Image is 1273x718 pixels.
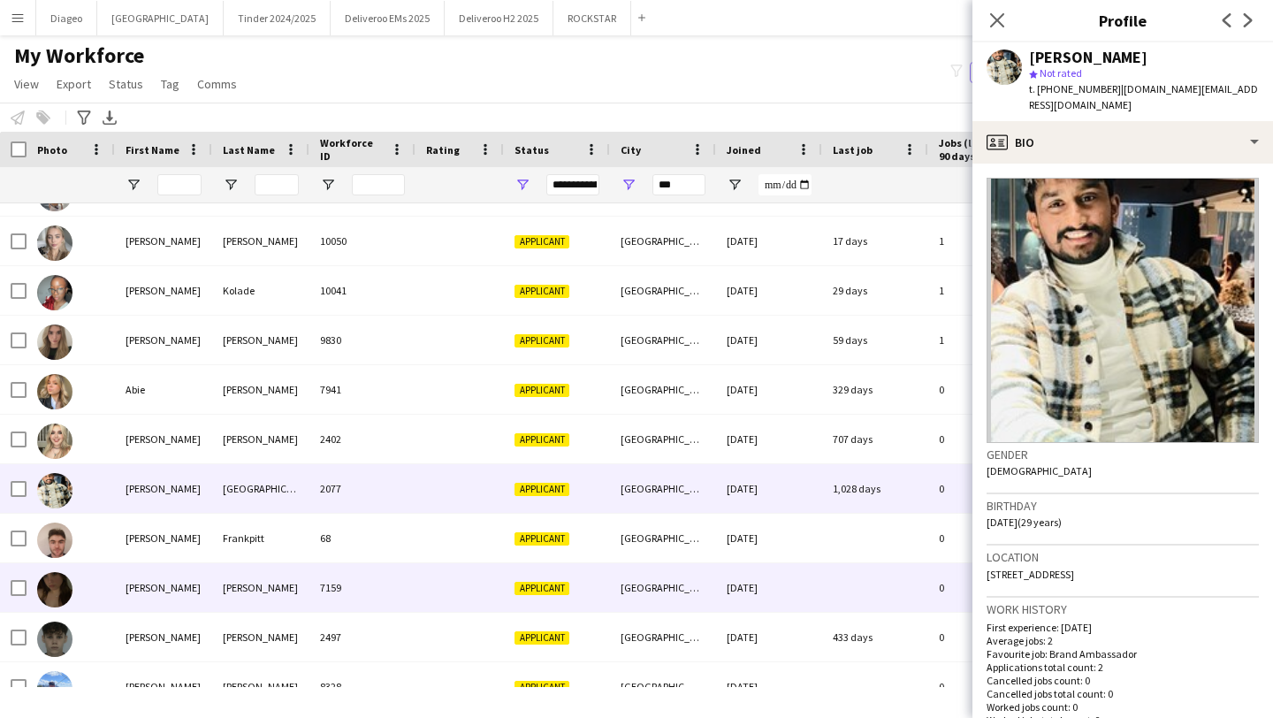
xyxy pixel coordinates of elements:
[515,143,549,157] span: Status
[987,621,1259,634] p: First experience: [DATE]
[161,76,179,92] span: Tag
[716,613,822,661] div: [DATE]
[14,76,39,92] span: View
[309,563,415,612] div: 7159
[37,622,72,657] img: Alexander Garrity
[115,266,212,315] div: [PERSON_NAME]
[212,266,309,315] div: Kolade
[987,447,1259,462] h3: Gender
[610,662,716,711] div: [GEOGRAPHIC_DATA]
[157,174,202,195] input: First Name Filter Input
[928,266,1043,315] div: 1
[37,473,72,508] img: Akhil Rajapuram
[1029,50,1147,65] div: [PERSON_NAME]
[987,516,1062,529] span: [DATE] (29 years)
[970,62,1058,83] button: Everyone9,798
[515,631,569,645] span: Applicant
[987,178,1259,443] img: Crew avatar or photo
[610,266,716,315] div: [GEOGRAPHIC_DATA]
[928,464,1043,513] div: 0
[822,365,928,414] div: 329 days
[223,143,275,157] span: Last Name
[115,563,212,612] div: [PERSON_NAME]
[928,563,1043,612] div: 0
[36,1,97,35] button: Diageo
[37,143,67,157] span: Photo
[716,316,822,364] div: [DATE]
[37,572,72,607] img: Alex McNaughton
[115,217,212,265] div: [PERSON_NAME]
[928,514,1043,562] div: 0
[1029,82,1121,95] span: t. [PHONE_NUMBER]
[37,325,72,360] img: Jessica Grier
[37,275,72,310] img: Emmanuella Kolade
[331,1,445,35] button: Deliveroo EMs 2025
[987,498,1259,514] h3: Birthday
[610,464,716,513] div: [GEOGRAPHIC_DATA]
[621,177,636,193] button: Open Filter Menu
[102,73,150,95] a: Status
[652,174,705,195] input: City Filter Input
[115,415,212,463] div: [PERSON_NAME]
[73,107,95,128] app-action-btn: Advanced filters
[309,514,415,562] div: 68
[57,76,91,92] span: Export
[115,316,212,364] div: [PERSON_NAME]
[716,662,822,711] div: [DATE]
[309,613,415,661] div: 2497
[115,662,212,711] div: [PERSON_NAME]
[553,1,631,35] button: ROCKSTAR
[515,235,569,248] span: Applicant
[37,523,72,558] img: Albert Frankpitt
[833,143,873,157] span: Last job
[212,316,309,364] div: [PERSON_NAME]
[212,514,309,562] div: Frankpitt
[987,601,1259,617] h3: Work history
[610,316,716,364] div: [GEOGRAPHIC_DATA]
[727,143,761,157] span: Joined
[126,177,141,193] button: Open Filter Menu
[928,316,1043,364] div: 1
[928,415,1043,463] div: 0
[939,136,990,163] span: Jobs (last 90 days)
[515,433,569,447] span: Applicant
[987,687,1259,700] p: Cancelled jobs total count: 0
[223,177,239,193] button: Open Filter Menu
[212,662,309,711] div: [PERSON_NAME]
[822,464,928,513] div: 1,028 days
[320,177,336,193] button: Open Filter Menu
[426,143,460,157] span: Rating
[987,634,1259,647] p: Average jobs: 2
[212,415,309,463] div: [PERSON_NAME]
[610,613,716,661] div: [GEOGRAPHIC_DATA]
[126,143,179,157] span: First Name
[309,316,415,364] div: 9830
[212,365,309,414] div: [PERSON_NAME]
[515,285,569,298] span: Applicant
[987,700,1259,714] p: Worked jobs count: 0
[309,266,415,315] div: 10041
[154,73,187,95] a: Tag
[987,568,1074,581] span: [STREET_ADDRESS]
[352,174,405,195] input: Workforce ID Filter Input
[212,613,309,661] div: [PERSON_NAME]
[515,483,569,496] span: Applicant
[822,266,928,315] div: 29 days
[515,334,569,348] span: Applicant
[515,582,569,595] span: Applicant
[97,1,224,35] button: [GEOGRAPHIC_DATA]
[115,514,212,562] div: [PERSON_NAME]
[928,365,1043,414] div: 0
[610,365,716,414] div: [GEOGRAPHIC_DATA]
[255,174,299,195] input: Last Name Filter Input
[716,217,822,265] div: [DATE]
[197,76,237,92] span: Comms
[716,415,822,463] div: [DATE]
[7,73,46,95] a: View
[50,73,98,95] a: Export
[212,464,309,513] div: [GEOGRAPHIC_DATA]
[987,464,1092,477] span: [DEMOGRAPHIC_DATA]
[987,549,1259,565] h3: Location
[822,415,928,463] div: 707 days
[727,177,743,193] button: Open Filter Menu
